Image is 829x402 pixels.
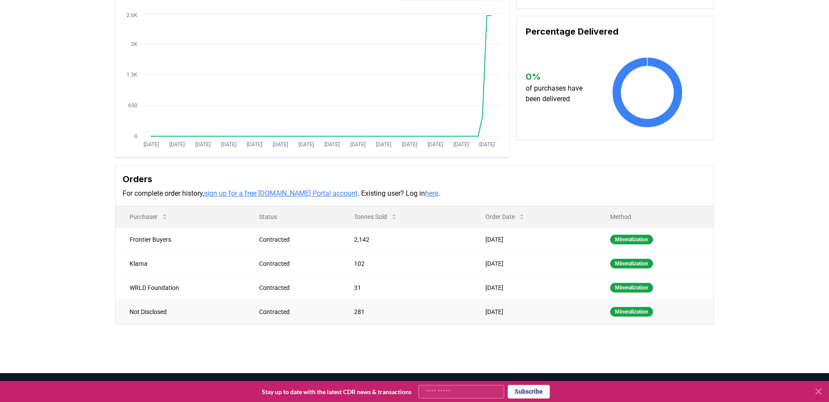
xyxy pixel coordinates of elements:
a: here [425,189,438,197]
h3: 0 % [526,70,591,83]
td: Klarna [116,251,245,275]
tspan: [DATE] [247,141,262,148]
div: Mineralization [610,259,653,268]
tspan: [DATE] [428,141,443,148]
td: [DATE] [471,275,596,300]
button: Purchaser [123,208,175,226]
tspan: 2K [131,41,137,47]
td: [DATE] [471,300,596,324]
td: WRLD Foundation [116,275,245,300]
td: 2,142 [340,227,471,251]
p: Method [603,212,706,221]
div: Contracted [259,235,333,244]
tspan: [DATE] [479,141,495,148]
td: [DATE] [471,251,596,275]
tspan: [DATE] [195,141,211,148]
h3: Percentage Delivered [526,25,705,38]
div: Contracted [259,283,333,292]
button: Order Date [478,208,532,226]
tspan: [DATE] [144,141,159,148]
td: 281 [340,300,471,324]
p: of purchases have been delivered [526,83,591,104]
div: Mineralization [610,307,653,317]
p: Status [252,212,333,221]
div: Mineralization [610,235,653,244]
button: Tonnes Sold [347,208,404,226]
td: Not Disclosed [116,300,245,324]
tspan: 650 [128,102,137,109]
div: Mineralization [610,283,653,293]
tspan: [DATE] [221,141,236,148]
tspan: [DATE] [169,141,185,148]
tspan: [DATE] [273,141,288,148]
td: Frontier Buyers [116,227,245,251]
p: For complete order history, . Existing user? Log in . [123,188,706,199]
td: [DATE] [471,227,596,251]
div: Contracted [259,259,333,268]
td: 31 [340,275,471,300]
tspan: [DATE] [402,141,417,148]
tspan: [DATE] [324,141,340,148]
tspan: 2.6K [126,12,137,18]
td: 102 [340,251,471,275]
tspan: 1.3K [126,72,137,78]
tspan: [DATE] [299,141,314,148]
a: sign up for a free [DOMAIN_NAME] Portal account [204,189,358,197]
tspan: 0 [134,133,137,139]
h3: Orders [123,173,706,186]
div: Contracted [259,307,333,316]
tspan: [DATE] [453,141,469,148]
tspan: [DATE] [376,141,391,148]
tspan: [DATE] [350,141,365,148]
